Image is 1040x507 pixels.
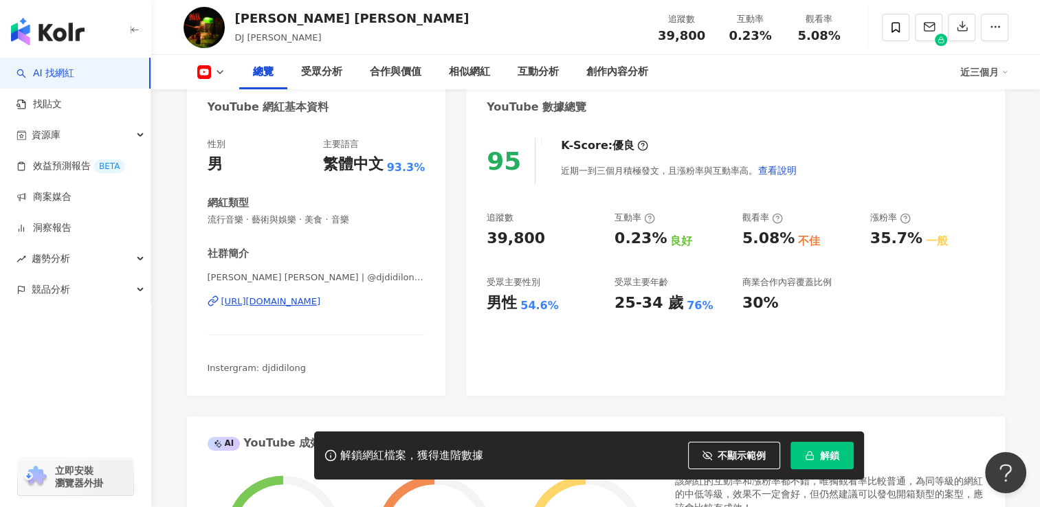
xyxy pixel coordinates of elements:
[729,29,771,43] span: 0.23%
[208,100,329,115] div: YouTube 網紅基本資料
[656,12,708,26] div: 追蹤數
[926,234,948,249] div: 一般
[793,12,845,26] div: 觀看率
[687,298,713,313] div: 76%
[757,157,797,184] button: 查看說明
[688,442,780,469] button: 不顯示範例
[340,449,483,463] div: 解鎖網紅檔案，獲得進階數據
[208,247,249,261] div: 社群簡介
[208,214,425,226] span: 流行音樂 · 藝術與娛樂 · 美食 · 音樂
[561,138,648,153] div: K-Score :
[208,138,225,150] div: 性別
[235,10,469,27] div: [PERSON_NAME] [PERSON_NAME]
[16,98,62,111] a: 找貼文
[615,212,655,224] div: 互動率
[797,29,840,43] span: 5.08%
[323,154,384,175] div: 繁體中文
[221,295,321,308] div: [URL][DOMAIN_NAME]
[870,212,911,224] div: 漲粉率
[670,234,692,249] div: 良好
[208,154,223,175] div: 男
[16,254,26,264] span: rise
[208,363,306,373] span: Instergram: djdidilong
[790,442,854,469] button: 解鎖
[208,295,425,308] a: [URL][DOMAIN_NAME]
[370,64,421,80] div: 合作與價值
[615,293,683,314] div: 25-34 歲
[615,276,668,289] div: 受眾主要年齡
[487,212,513,224] div: 追蹤數
[11,18,85,45] img: logo
[586,64,648,80] div: 創作內容分析
[387,160,425,175] span: 93.3%
[798,234,820,249] div: 不佳
[18,458,133,495] a: chrome extension立即安裝 瀏覽器外掛
[253,64,274,80] div: 總覽
[323,138,359,150] div: 主要語言
[487,276,540,289] div: 受眾主要性別
[32,243,70,274] span: 趨勢分析
[960,61,1008,83] div: 近三個月
[16,159,125,173] a: 效益預測報告BETA
[487,293,517,314] div: 男性
[208,196,249,210] div: 網紅類型
[742,228,795,249] div: 5.08%
[520,298,559,313] div: 54.6%
[758,165,797,176] span: 查看說明
[449,64,490,80] div: 相似網紅
[208,271,425,284] span: [PERSON_NAME] [PERSON_NAME] | @djdidilong945 | UC9RwJj6YNfFiUkaDlXAJHWA
[724,12,777,26] div: 互動率
[32,274,70,305] span: 競品分析
[235,32,322,43] span: DJ [PERSON_NAME]
[16,190,71,204] a: 商案媒合
[615,228,667,249] div: 0.23%
[487,228,545,249] div: 39,800
[718,450,766,461] span: 不顯示範例
[870,228,922,249] div: 35.7%
[742,293,779,314] div: 30%
[742,212,783,224] div: 觀看率
[16,67,74,80] a: searchAI 找網紅
[487,147,521,175] div: 95
[487,100,586,115] div: YouTube 數據總覽
[742,276,832,289] div: 商業合作內容覆蓋比例
[184,7,225,48] img: KOL Avatar
[301,64,342,80] div: 受眾分析
[658,28,705,43] span: 39,800
[16,221,71,235] a: 洞察報告
[612,138,634,153] div: 優良
[55,464,103,489] span: 立即安裝 瀏覽器外掛
[561,157,797,184] div: 近期一到三個月積極發文，且漲粉率與互動率高。
[518,64,559,80] div: 互動分析
[820,450,839,461] span: 解鎖
[22,466,49,488] img: chrome extension
[32,120,60,150] span: 資源庫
